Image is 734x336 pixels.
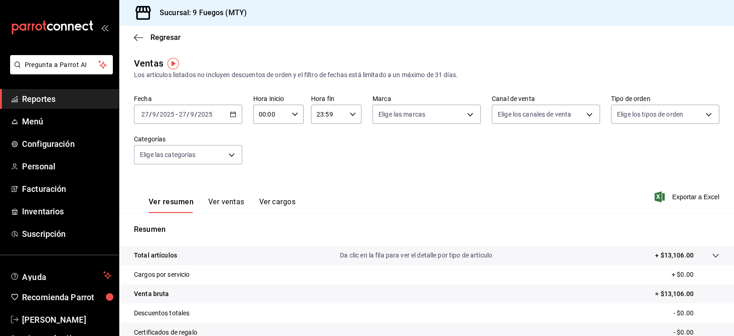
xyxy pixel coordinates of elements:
[149,111,152,118] span: /
[22,228,111,240] span: Suscripción
[150,33,181,42] span: Regresar
[134,270,190,280] p: Cargos por servicio
[656,191,719,202] button: Exportar a Excel
[197,111,213,118] input: ----
[340,251,492,260] p: Da clic en la fila para ver el detalle por tipo de artículo
[159,111,175,118] input: ----
[22,291,111,303] span: Recomienda Parrot
[134,224,719,235] p: Resumen
[134,56,163,70] div: Ventas
[672,270,719,280] p: + $0.00
[259,197,296,213] button: Ver cargos
[22,138,111,150] span: Configuración
[253,95,304,102] label: Hora inicio
[156,111,159,118] span: /
[611,95,719,102] label: Tipo de orden
[498,110,571,119] span: Elige los canales de venta
[673,308,719,318] p: - $0.00
[101,24,108,31] button: open_drawer_menu
[22,93,111,105] span: Reportes
[134,70,719,80] div: Los artículos listados no incluyen descuentos de orden y el filtro de fechas está limitado a un m...
[373,95,481,102] label: Marca
[22,270,100,281] span: Ayuda
[152,7,247,18] h3: Sucursal: 9 Fuegos (MTY)
[134,289,169,299] p: Venta bruta
[617,110,683,119] span: Elige los tipos de orden
[134,251,177,260] p: Total artículos
[492,95,600,102] label: Canal de venta
[167,58,179,69] img: Tooltip marker
[22,183,111,195] span: Facturación
[134,95,242,102] label: Fecha
[311,95,361,102] label: Hora fin
[655,289,719,299] p: = $13,106.00
[141,111,149,118] input: --
[149,197,194,213] button: Ver resumen
[134,308,189,318] p: Descuentos totales
[149,197,295,213] div: navigation tabs
[25,60,99,70] span: Pregunta a Parrot AI
[140,150,196,159] span: Elige las categorías
[195,111,197,118] span: /
[6,67,113,76] a: Pregunta a Parrot AI
[10,55,113,74] button: Pregunta a Parrot AI
[134,33,181,42] button: Regresar
[176,111,178,118] span: -
[378,110,425,119] span: Elige las marcas
[134,136,242,142] label: Categorías
[655,251,694,260] p: + $13,106.00
[190,111,195,118] input: --
[178,111,187,118] input: --
[22,205,111,218] span: Inventarios
[22,314,111,326] span: [PERSON_NAME]
[22,160,111,173] span: Personal
[22,115,111,128] span: Menú
[152,111,156,118] input: --
[187,111,189,118] span: /
[208,197,245,213] button: Ver ventas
